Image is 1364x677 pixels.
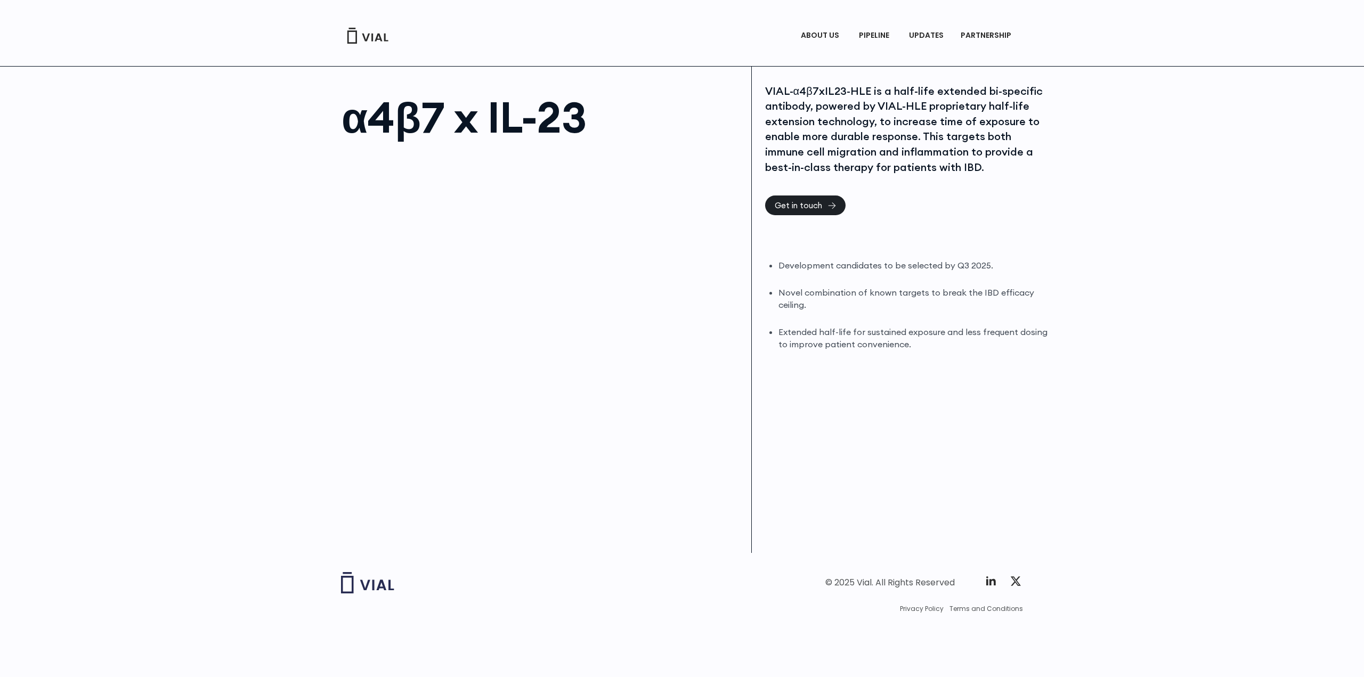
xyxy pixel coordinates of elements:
[341,572,394,593] img: Vial logo wih "Vial" spelled out
[765,84,1050,175] div: VIAL-α4β7xIL23-HLE is a half-life extended bi-specific antibody, powered by VIAL-HLE proprietary ...
[850,27,900,45] a: PIPELINEMenu Toggle
[778,259,1050,272] li: Development candidates to be selected by Q3 2025.
[952,27,1022,45] a: PARTNERSHIPMenu Toggle
[900,604,944,614] a: Privacy Policy
[825,577,955,589] div: © 2025 Vial. All Rights Reserved
[342,96,741,138] h1: α4β7 x IL-23
[792,27,850,45] a: ABOUT USMenu Toggle
[900,27,952,45] a: UPDATES
[346,28,389,44] img: Vial Logo
[949,604,1023,614] a: Terms and Conditions
[765,195,846,215] a: Get in touch
[778,326,1050,350] li: Extended half-life for sustained exposure and less frequent dosing to improve patient convenience.
[778,287,1050,311] li: Novel combination of known targets to break the IBD efficacy ceiling.
[775,201,822,209] span: Get in touch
